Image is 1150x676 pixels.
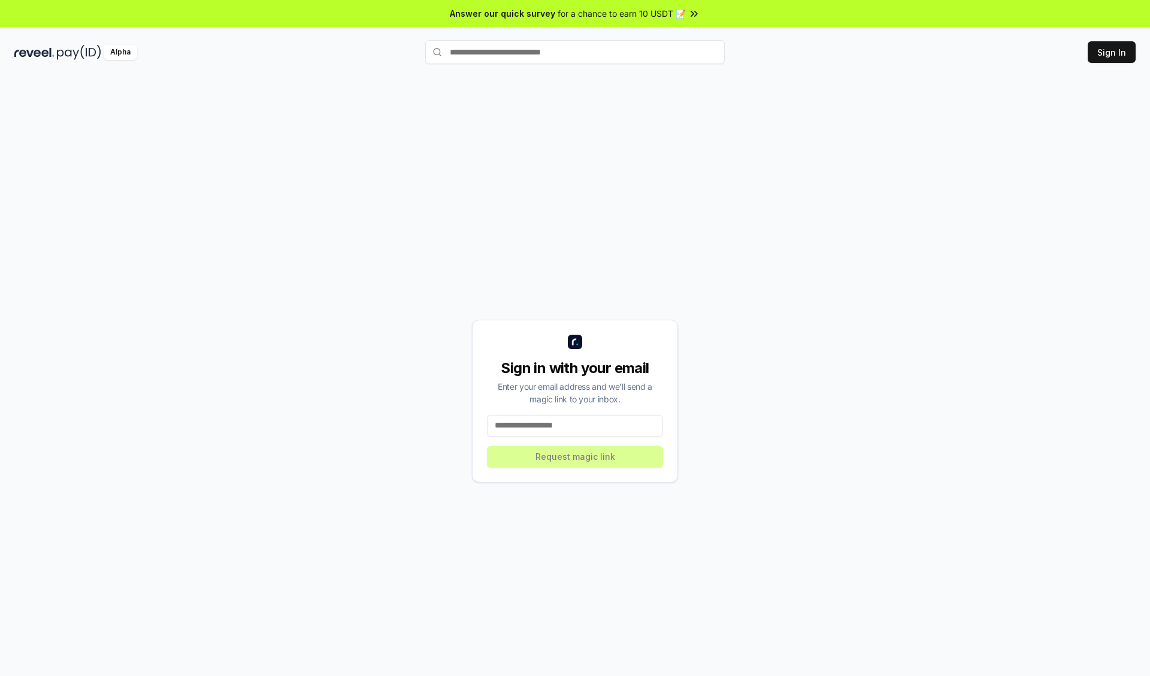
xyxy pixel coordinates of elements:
div: Alpha [104,45,137,60]
img: reveel_dark [14,45,55,60]
div: Sign in with your email [487,359,663,378]
span: for a chance to earn 10 USDT 📝 [558,7,686,20]
div: Enter your email address and we’ll send a magic link to your inbox. [487,380,663,405]
span: Answer our quick survey [450,7,555,20]
img: logo_small [568,335,582,349]
img: pay_id [57,45,101,60]
button: Sign In [1088,41,1136,63]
